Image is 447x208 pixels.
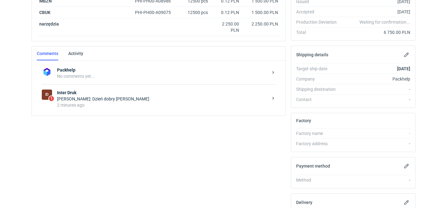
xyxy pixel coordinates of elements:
[213,9,239,16] div: 0.12 PLN
[296,177,342,183] div: Method
[342,76,410,82] div: Packhelp
[296,118,311,123] h2: Factory
[42,90,52,100] div: Inter Druk
[403,199,410,206] button: Edit delivery details
[296,9,342,15] div: Accepted
[39,21,59,26] strong: narzędzia
[296,66,342,72] div: Target ship date
[57,96,268,102] div: [PERSON_NAME]: Dzień dobry [PERSON_NAME]
[342,130,410,136] div: -
[342,86,410,92] div: -
[296,96,342,103] div: Contact
[57,90,268,96] strong: Inter Druk
[296,19,342,25] div: Production Deviation
[296,52,328,57] h2: Shipping details
[213,21,239,33] div: 2 250.00 PLN
[135,9,177,16] div: PHI-PH00-A09075
[296,86,342,92] div: Shipping destination
[296,200,312,205] h2: Delivery
[39,10,50,15] a: CBUK
[57,102,268,108] div: 2 minutes ago
[397,66,410,71] strong: [DATE]
[342,177,410,183] div: -
[296,141,342,147] div: Factory address
[244,21,278,27] div: 2 250.00 PLN
[359,19,410,25] em: Waiting for confirmation...
[179,7,210,18] div: 12500 pcs
[342,96,410,103] div: -
[296,29,342,35] div: Total
[403,51,410,58] button: Edit shipping details
[296,76,342,82] div: Company
[42,67,52,77] img: Packhelp
[342,9,410,15] div: [DATE]
[57,73,268,79] div: No comments yet...
[342,141,410,147] div: -
[403,162,410,170] button: Edit payment method
[342,29,410,35] div: 6 750.00 PLN
[244,9,278,16] div: 1 500.00 PLN
[57,67,268,73] strong: Packhelp
[296,164,330,169] h2: Payment method
[49,96,54,101] span: 1
[42,90,52,100] figcaption: ID
[37,47,58,60] a: Comments
[296,130,342,136] div: Factory name
[68,47,83,60] a: Activity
